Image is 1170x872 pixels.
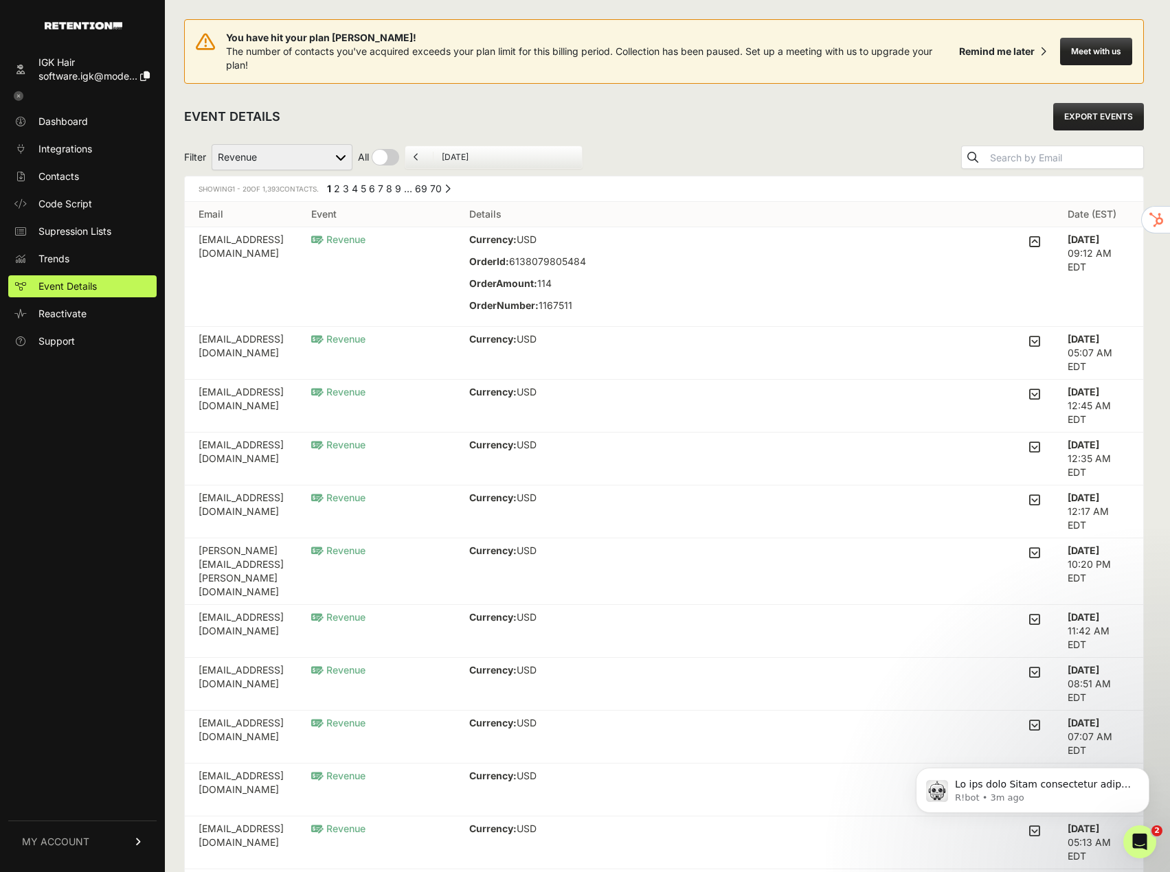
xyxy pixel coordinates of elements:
[185,202,297,227] th: Email
[469,333,517,345] strong: Currency:
[1054,816,1143,869] td: 05:13 AM EDT
[8,330,157,352] a: Support
[226,45,932,71] span: The number of contacts you've acquired exceeds your plan limit for this billing period. Collectio...
[38,115,88,128] span: Dashboard
[311,770,365,781] span: Revenue
[185,327,297,380] td: [EMAIL_ADDRESS][DOMAIN_NAME]
[959,45,1035,58] div: Remind me later
[38,70,137,82] span: software.igk@mode...
[415,183,427,194] a: Page 69
[185,605,297,658] td: [EMAIL_ADDRESS][DOMAIN_NAME]
[185,433,297,485] td: [EMAIL_ADDRESS][DOMAIN_NAME]
[311,544,365,556] span: Revenue
[469,277,537,289] strong: OrderAmount:
[324,182,451,199] div: Pagination
[469,717,517,728] strong: Currency:
[1054,658,1143,711] td: 08:51 AM EDT
[1068,386,1099,398] strong: [DATE]
[469,770,517,781] strong: Currency:
[311,611,365,623] span: Revenue
[469,610,583,624] p: USD
[1054,605,1143,658] td: 11:42 AM EDT
[8,248,157,270] a: Trends
[38,279,97,293] span: Event Details
[184,107,280,126] h2: EVENT DETAILS
[1060,38,1132,65] button: Meet with us
[38,142,92,156] span: Integrations
[185,658,297,711] td: [EMAIL_ADDRESS][DOMAIN_NAME]
[311,333,365,345] span: Revenue
[38,225,111,238] span: Supression Lists
[361,183,366,194] a: Page 5
[311,386,365,398] span: Revenue
[469,299,539,311] strong: OrderNumber:
[1068,717,1099,728] strong: [DATE]
[352,183,358,194] a: Page 4
[1068,233,1099,245] strong: [DATE]
[469,769,586,783] p: USD
[386,183,392,194] a: Page 8
[469,439,517,450] strong: Currency:
[262,185,280,193] span: 1,393
[334,183,340,194] a: Page 2
[38,307,87,321] span: Reactivate
[1068,492,1099,503] strong: [DATE]
[395,183,401,194] a: Page 9
[185,711,297,764] td: [EMAIL_ADDRESS][DOMAIN_NAME]
[60,40,237,515] span: Lo ips dolo Sitam consectetur adip elitsed, doe't incididu utl etdolore magna aliqu. Enima min ve...
[311,439,365,450] span: Revenue
[469,332,585,346] p: USD
[226,31,954,45] span: You have hit your plan [PERSON_NAME]!
[430,183,442,194] a: Page 70
[469,492,517,503] strong: Currency:
[311,233,365,245] span: Revenue
[1054,327,1143,380] td: 05:07 AM EDT
[469,233,586,246] p: USD
[38,252,69,266] span: Trends
[469,385,584,399] p: USD
[1123,825,1156,858] iframe: Intercom live chat
[8,51,157,87] a: IGK Hair software.igk@mode...
[60,53,237,65] p: Message from R!bot, sent 3m ago
[1054,380,1143,433] td: 12:45 AM EDT
[469,255,586,268] p: 6138079805484
[8,303,157,325] a: Reactivate
[1068,439,1099,450] strong: [DATE]
[199,182,319,196] div: Showing of
[311,717,365,728] span: Revenue
[1068,611,1099,623] strong: [DATE]
[895,739,1170,835] iframe: Intercom notifications message
[455,202,1054,227] th: Details
[469,233,517,245] strong: Currency:
[185,227,297,327] td: [EMAIL_ADDRESS][DOMAIN_NAME]
[8,220,157,242] a: Supression Lists
[8,275,157,297] a: Event Details
[327,183,331,194] em: Page 1
[469,716,625,730] p: USD
[184,150,206,164] span: Filter
[8,165,157,187] a: Contacts
[260,185,319,193] span: Contacts.
[297,202,455,227] th: Event
[469,663,582,677] p: USD
[8,193,157,215] a: Code Script
[185,380,297,433] td: [EMAIL_ADDRESS][DOMAIN_NAME]
[987,148,1143,168] input: Search by Email
[469,255,509,267] strong: OrderId:
[469,386,517,398] strong: Currency:
[469,277,586,290] p: 114
[8,138,157,160] a: Integrations
[369,183,375,194] a: Page 6
[212,144,352,170] select: Filter
[469,544,584,558] p: USD
[45,22,122,30] img: Retention.com
[1068,333,1099,345] strong: [DATE]
[1068,544,1099,556] strong: [DATE]
[22,835,89,849] span: MY ACCOUNT
[469,438,585,452] p: USD
[38,56,150,69] div: IGK Hair
[38,334,75,348] span: Support
[8,111,157,133] a: Dashboard
[185,816,297,869] td: [EMAIL_ADDRESS][DOMAIN_NAME]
